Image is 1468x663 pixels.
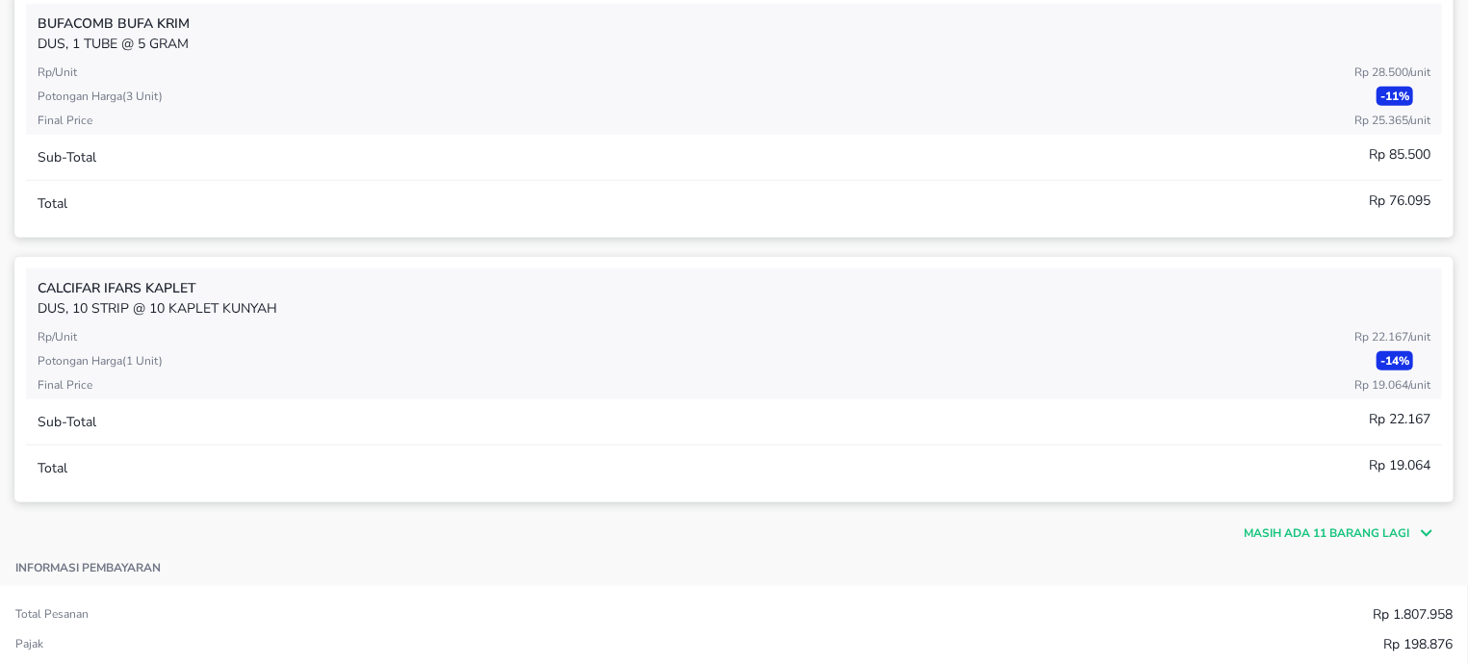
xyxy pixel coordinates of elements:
[38,193,67,214] p: Total
[38,34,1430,54] p: DUS, 1 TUBE @ 5 GRAM
[38,112,92,129] p: Final Price
[1377,87,1413,106] p: - 11 %
[38,64,77,81] p: Rp/Unit
[15,636,43,651] p: Pajak
[38,88,163,105] p: Potongan harga ( 3 Unit )
[1244,524,1409,542] p: Masih ada 11 barang lagi
[1354,328,1430,345] p: Rp 22.167
[1408,329,1430,344] span: / Unit
[1408,377,1430,393] span: / Unit
[38,458,67,478] p: Total
[38,328,77,345] p: Rp/Unit
[1369,409,1430,429] p: Rp 22.167
[38,278,1430,298] p: CALCIFAR Ifars KAPLET
[1408,113,1430,128] span: / Unit
[1377,351,1413,370] p: - 14 %
[15,560,161,575] p: Informasi pembayaran
[1354,112,1430,129] p: Rp 25.365
[38,352,163,370] p: Potongan harga ( 1 Unit )
[1369,455,1430,475] p: Rp 19.064
[15,606,89,622] p: Total pesanan
[1369,191,1430,211] p: Rp 76.095
[38,298,1430,319] p: DUS, 10 STRIP @ 10 KAPLET KUNYAH
[38,147,96,167] p: Sub-Total
[1354,376,1430,394] p: Rp 19.064
[1408,64,1430,80] span: / Unit
[38,13,1430,34] p: BUFACOMB Bufa KRIM
[38,376,92,394] p: Final Price
[38,412,96,432] p: Sub-Total
[1369,144,1430,165] p: Rp 85.500
[1383,634,1453,654] p: Rp 198.876
[1373,604,1453,625] p: Rp 1.807.958
[1354,64,1430,81] p: Rp 28.500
